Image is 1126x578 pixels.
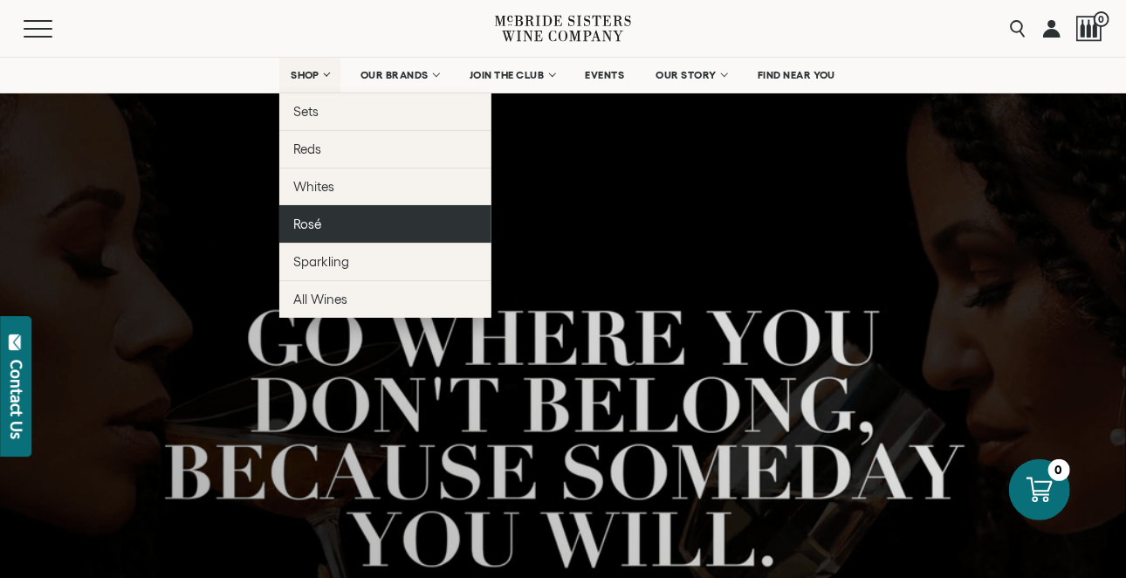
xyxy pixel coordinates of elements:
[293,141,321,156] span: Reds
[1048,459,1070,481] div: 0
[8,360,25,439] div: Contact Us
[1094,11,1109,27] span: 0
[279,280,491,318] a: All Wines
[573,58,635,93] a: EVENTS
[279,205,491,243] a: Rosé
[470,69,545,81] span: JOIN THE CLUB
[293,217,321,231] span: Rosé
[293,292,347,306] span: All Wines
[279,130,491,168] a: Reds
[279,58,340,93] a: SHOP
[279,243,491,280] a: Sparkling
[360,69,429,81] span: OUR BRANDS
[293,254,349,269] span: Sparkling
[293,104,319,119] span: Sets
[656,69,717,81] span: OUR STORY
[24,20,86,38] button: Mobile Menu Trigger
[585,69,624,81] span: EVENTS
[279,168,491,205] a: Whites
[349,58,450,93] a: OUR BRANDS
[758,69,836,81] span: FIND NEAR YOU
[458,58,566,93] a: JOIN THE CLUB
[644,58,738,93] a: OUR STORY
[279,93,491,130] a: Sets
[291,69,320,81] span: SHOP
[293,179,334,194] span: Whites
[746,58,848,93] a: FIND NEAR YOU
